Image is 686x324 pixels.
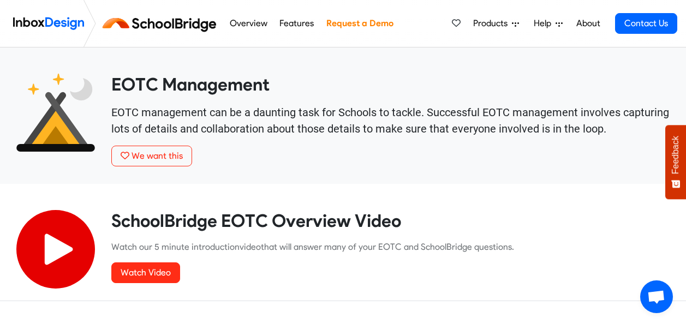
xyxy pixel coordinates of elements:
span: We want this [132,151,183,161]
p: EOTC management can be a daunting task for Schools to tackle. Successful EOTC management involves... [111,104,670,137]
a: Contact Us [615,13,677,34]
a: About [573,13,603,34]
a: Request a Demo [323,13,396,34]
a: video [240,242,261,252]
span: Help [534,17,556,30]
img: 2022_07_11_icon_video_playback.svg [16,210,95,289]
a: Watch Video [111,262,180,283]
a: Overview [226,13,270,34]
heading: EOTC Management [111,74,670,95]
heading: SchoolBridge EOTC Overview Video [111,210,670,232]
p: Watch our 5 minute introduction that will answer many of your EOTC and SchoolBridge questions. [111,241,670,254]
span: Products [473,17,512,30]
a: Open chat [640,280,673,313]
button: Feedback - Show survey [665,125,686,199]
a: Products [469,13,523,34]
img: 2022_01_25_icon_eonz.svg [16,74,95,152]
img: schoolbridge logo [100,10,223,37]
button: We want this [111,146,192,166]
a: Help [529,13,567,34]
span: Feedback [671,136,681,174]
a: Features [277,13,317,34]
